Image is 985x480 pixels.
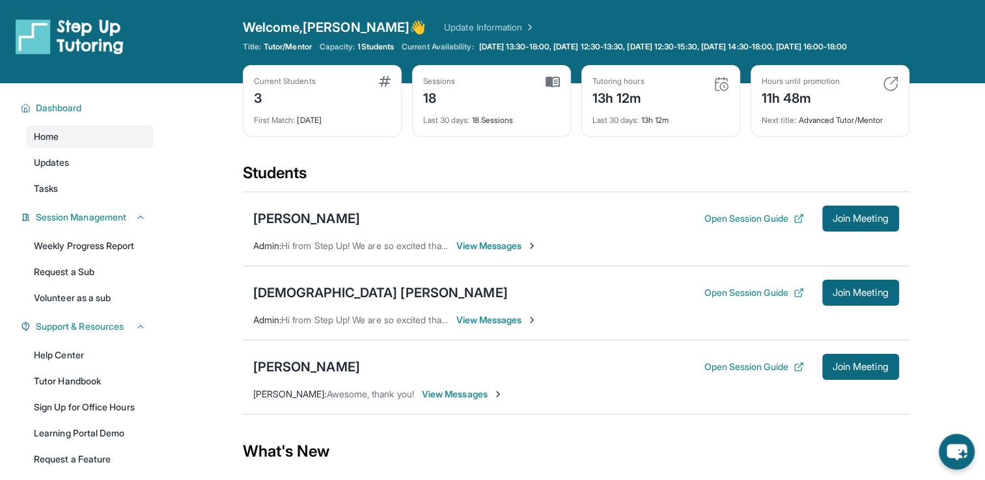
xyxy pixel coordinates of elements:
[36,101,82,114] span: Dashboard
[423,107,560,126] div: 18 Sessions
[833,289,889,297] span: Join Meeting
[264,42,312,52] span: Tutor/Mentor
[243,18,426,36] span: Welcome, [PERSON_NAME] 👋
[522,21,535,34] img: Chevron Right
[26,260,154,284] a: Request a Sub
[422,388,503,401] span: View Messages
[26,343,154,367] a: Help Center
[253,314,281,325] span: Admin :
[253,284,508,302] div: [DEMOGRAPHIC_DATA] [PERSON_NAME]
[477,42,850,52] a: [DATE] 13:30-18:00, [DATE] 12:30-13:30, [DATE] 12:30-15:30, [DATE] 14:30-18:00, [DATE] 16:00-18:00
[253,240,281,251] span: Admin :
[883,76,898,92] img: card
[456,239,538,252] span: View Messages
[31,320,146,333] button: Support & Resources
[26,177,154,200] a: Tasks
[36,320,124,333] span: Support & Resources
[479,42,848,52] span: [DATE] 13:30-18:00, [DATE] 12:30-13:30, [DATE] 12:30-15:30, [DATE] 14:30-18:00, [DATE] 16:00-18:00
[822,280,899,306] button: Join Meeting
[939,434,975,470] button: chat-button
[444,21,535,34] a: Update Information
[254,107,391,126] div: [DATE]
[833,215,889,222] span: Join Meeting
[320,42,355,52] span: Capacity:
[31,101,146,114] button: Dashboard
[34,182,58,195] span: Tasks
[243,423,909,480] div: What's New
[327,388,414,399] span: Awesome, thank you!
[254,87,316,107] div: 3
[762,87,840,107] div: 11h 48m
[253,209,360,228] div: [PERSON_NAME]
[592,107,729,126] div: 13h 12m
[26,125,154,148] a: Home
[423,76,456,87] div: Sessions
[26,151,154,174] a: Updates
[762,107,898,126] div: Advanced Tutor/Mentor
[31,211,146,224] button: Session Management
[26,395,154,419] a: Sign Up for Office Hours
[762,76,840,87] div: Hours until promotion
[26,369,154,393] a: Tutor Handbook
[357,42,394,52] span: 1 Students
[592,87,645,107] div: 13h 12m
[253,388,327,399] span: [PERSON_NAME] :
[592,76,645,87] div: Tutoring hours
[704,286,803,299] button: Open Session Guide
[822,354,899,380] button: Join Meeting
[493,389,503,399] img: Chevron-Right
[592,115,639,125] span: Last 30 days :
[26,286,154,310] a: Volunteer as a sub
[34,130,59,143] span: Home
[704,212,803,225] button: Open Session Guide
[36,211,126,224] span: Session Management
[243,42,261,52] span: Title:
[243,163,909,191] div: Students
[26,421,154,445] a: Learning Portal Demo
[714,76,729,92] img: card
[254,76,316,87] div: Current Students
[527,315,537,325] img: Chevron-Right
[833,363,889,371] span: Join Meeting
[402,42,473,52] span: Current Availability:
[456,313,538,327] span: View Messages
[423,87,456,107] div: 18
[762,115,797,125] span: Next title :
[546,76,560,88] img: card
[527,241,537,251] img: Chevron-Right
[34,156,70,169] span: Updates
[254,115,296,125] span: First Match :
[16,18,124,55] img: logo
[253,358,360,376] div: [PERSON_NAME]
[704,360,803,373] button: Open Session Guide
[423,115,470,125] span: Last 30 days :
[26,447,154,471] a: Request a Feature
[379,76,391,87] img: card
[822,206,899,232] button: Join Meeting
[26,234,154,258] a: Weekly Progress Report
